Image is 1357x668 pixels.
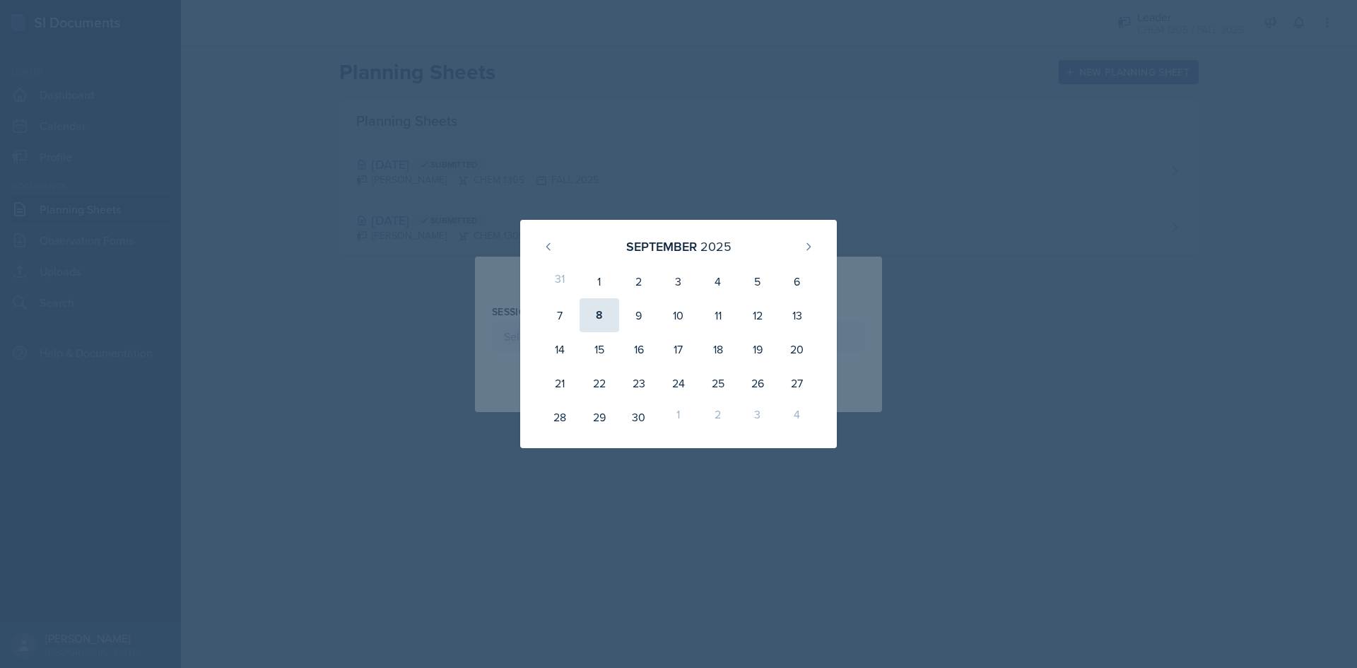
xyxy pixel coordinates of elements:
[698,366,738,400] div: 25
[777,332,817,366] div: 20
[698,332,738,366] div: 18
[619,264,659,298] div: 2
[540,366,580,400] div: 21
[626,237,697,256] div: September
[738,332,777,366] div: 19
[540,298,580,332] div: 7
[698,298,738,332] div: 11
[619,332,659,366] div: 16
[738,400,777,434] div: 3
[777,298,817,332] div: 13
[580,400,619,434] div: 29
[738,298,777,332] div: 12
[540,264,580,298] div: 31
[619,366,659,400] div: 23
[659,366,698,400] div: 24
[777,264,817,298] div: 6
[659,298,698,332] div: 10
[659,400,698,434] div: 1
[738,366,777,400] div: 26
[580,366,619,400] div: 22
[580,264,619,298] div: 1
[659,264,698,298] div: 3
[540,400,580,434] div: 28
[700,237,732,256] div: 2025
[580,332,619,366] div: 15
[698,264,738,298] div: 4
[777,400,817,434] div: 4
[540,332,580,366] div: 14
[698,400,738,434] div: 2
[738,264,777,298] div: 5
[619,298,659,332] div: 9
[659,332,698,366] div: 17
[619,400,659,434] div: 30
[580,298,619,332] div: 8
[777,366,817,400] div: 27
